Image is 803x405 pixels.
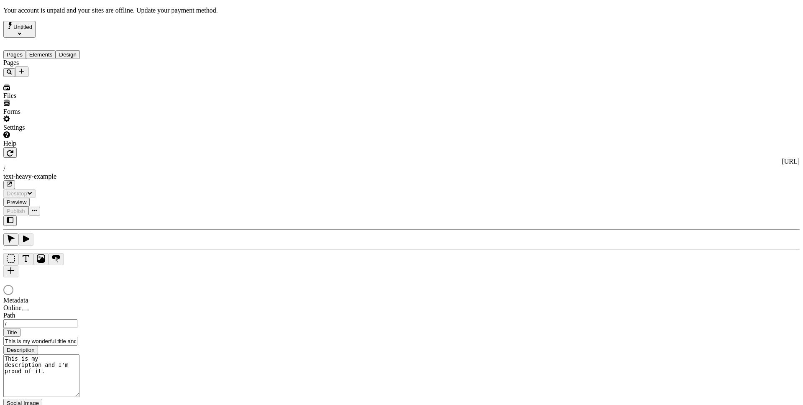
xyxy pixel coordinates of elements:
button: Text [18,253,33,265]
div: Metadata [3,297,104,304]
button: Image [33,253,49,265]
button: Description [3,346,38,354]
span: Online [3,304,22,311]
button: Publish [3,207,28,215]
button: Select site [3,21,36,38]
span: Preview [7,199,26,205]
button: Title [3,328,20,337]
button: Add new [15,67,28,77]
p: Your account is unpaid and your sites are offline. [3,7,800,14]
div: Forms [3,108,98,115]
button: Preview [3,198,30,207]
button: Design [56,50,80,59]
button: Box [3,253,18,265]
button: Button [49,253,64,265]
div: Help [3,140,98,147]
div: Settings [3,124,98,131]
div: [URL] [3,158,800,165]
span: Untitled [13,24,32,30]
button: Elements [26,50,56,59]
div: Pages [3,59,98,67]
button: Desktop [3,189,36,198]
div: Files [3,92,98,100]
div: text-heavy-example [3,173,800,180]
div: / [3,165,800,173]
span: Update your payment method. [136,7,218,14]
span: Publish [7,208,25,214]
span: Desktop [7,190,27,197]
textarea: This is my description and I'm proud of it. [3,354,79,397]
button: Pages [3,50,26,59]
span: Path [3,312,15,319]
